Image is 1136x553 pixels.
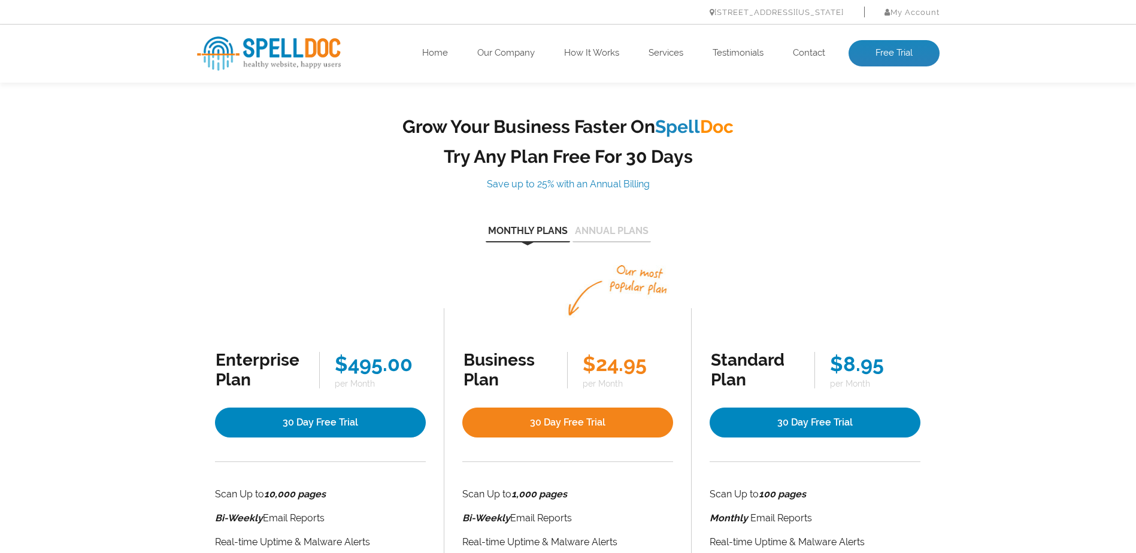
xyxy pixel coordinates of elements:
[486,226,570,242] button: Monthly Plans
[583,352,672,376] div: $24.95
[700,116,734,137] span: Doc
[655,116,700,137] span: Spell
[583,379,672,388] span: per Month
[710,510,920,527] li: Email Reports
[215,486,426,503] li: Scan Up to
[487,178,650,190] span: Save up to 25% with an Annual Billing
[215,510,426,527] li: Email Reports
[215,534,426,551] li: Real-time Uptime & Malware Alerts
[335,379,425,388] span: per Month
[215,512,263,524] i: Bi-Weekly
[710,512,748,524] strong: Monthly
[383,146,754,167] h2: Try Any Plan Free For 30 Days
[464,350,552,390] div: Business Plan
[215,408,426,437] a: 30 Day Free Trial
[462,408,673,437] a: 30 Day Free Trial
[462,512,510,524] i: Bi-Weekly
[462,486,673,503] li: Scan Up to
[711,350,799,390] div: Standard Plan
[383,116,754,137] h2: Grow Your Business Faster On
[572,226,651,242] button: Annual Plans
[335,352,425,376] div: $495.00
[264,488,326,500] strong: 10,000 pages
[710,486,920,503] li: Scan Up to
[462,510,673,527] li: Email Reports
[216,350,304,390] div: Enterprise Plan
[759,488,806,500] strong: 100 pages
[462,534,673,551] li: Real-time Uptime & Malware Alerts
[830,379,920,388] span: per Month
[511,488,567,500] strong: 1,000 pages
[830,352,920,376] div: $8.95
[710,408,920,437] a: 30 Day Free Trial
[710,534,920,551] li: Real-time Uptime & Malware Alerts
